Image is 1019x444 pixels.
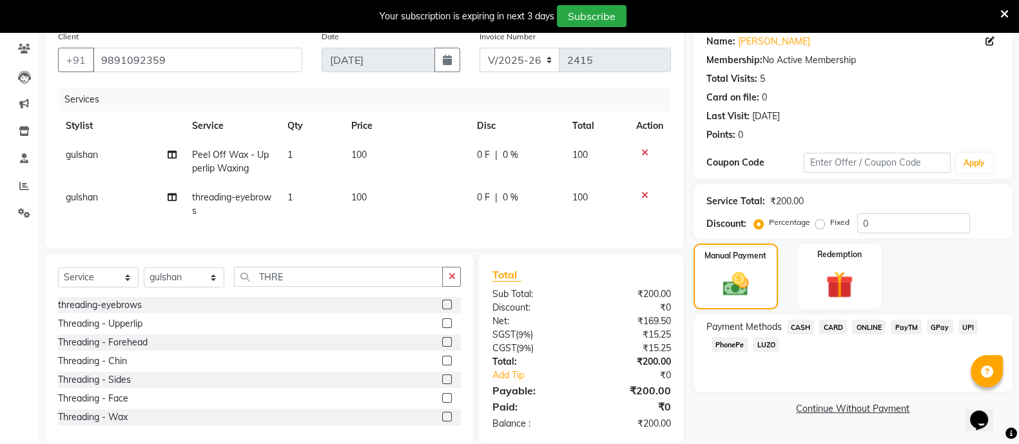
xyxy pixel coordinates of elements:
[93,48,302,72] input: Search by Name/Mobile/Email/Code
[706,35,735,48] div: Name:
[351,149,367,160] span: 100
[956,153,993,173] button: Apply
[760,72,765,86] div: 5
[58,317,142,331] div: Threading - Upperlip
[965,392,1006,431] iframe: chat widget
[581,328,681,342] div: ₹15.25
[706,53,1000,67] div: No Active Membership
[769,217,810,228] label: Percentage
[762,91,767,104] div: 0
[280,111,343,140] th: Qty
[58,31,79,43] label: Client
[477,148,490,162] span: 0 F
[557,5,626,27] button: Subscribe
[581,314,681,328] div: ₹169.50
[58,298,142,312] div: threading-eyebrows
[817,249,862,260] label: Redemption
[581,383,681,398] div: ₹200.00
[958,320,978,334] span: UPI
[495,148,498,162] span: |
[322,31,339,43] label: Date
[581,355,681,369] div: ₹200.00
[581,417,681,430] div: ₹200.00
[495,191,498,204] span: |
[581,301,681,314] div: ₹0
[482,328,581,342] div: ( )
[59,88,681,111] div: Services
[482,301,581,314] div: Discount:
[480,31,536,43] label: Invoice Number
[492,342,516,354] span: CGST
[706,156,804,169] div: Coupon Code
[706,195,765,208] div: Service Total:
[852,320,886,334] span: ONLINE
[287,149,293,160] span: 1
[770,195,804,208] div: ₹200.00
[706,110,750,123] div: Last Visit:
[891,320,922,334] span: PayTM
[738,128,743,142] div: 0
[706,53,762,67] div: Membership:
[380,10,554,23] div: Your subscription is expiring in next 3 days
[482,383,581,398] div: Payable:
[192,149,269,174] span: Peel Off Wax - Upperlip Waxing
[287,191,293,203] span: 1
[58,354,127,368] div: Threading - Chin
[518,329,530,340] span: 9%
[503,148,518,162] span: 0 %
[706,320,782,334] span: Payment Methods
[482,399,581,414] div: Paid:
[628,111,671,140] th: Action
[715,269,757,299] img: _cash.svg
[927,320,953,334] span: GPay
[712,337,748,352] span: PhonePe
[706,72,757,86] div: Total Visits:
[58,373,131,387] div: Threading - Sides
[572,149,588,160] span: 100
[58,111,184,140] th: Stylist
[572,191,588,203] span: 100
[830,217,849,228] label: Fixed
[351,191,367,203] span: 100
[819,320,847,334] span: CARD
[817,268,861,302] img: _gift.svg
[66,191,98,203] span: gulshan
[66,149,98,160] span: gulshan
[581,287,681,301] div: ₹200.00
[482,417,581,430] div: Balance :
[58,410,128,424] div: Threading - Wax
[804,153,951,173] input: Enter Offer / Coupon Code
[58,48,94,72] button: +91
[184,111,280,140] th: Service
[482,342,581,355] div: ( )
[58,392,128,405] div: Threading - Face
[581,399,681,414] div: ₹0
[344,111,470,140] th: Price
[58,336,148,349] div: Threading - Forehead
[706,128,735,142] div: Points:
[503,191,518,204] span: 0 %
[706,91,759,104] div: Card on file:
[482,355,581,369] div: Total:
[518,343,530,353] span: 9%
[706,217,746,231] div: Discount:
[477,191,490,204] span: 0 F
[752,110,780,123] div: [DATE]
[492,329,515,340] span: SGST
[492,268,521,282] span: Total
[565,111,628,140] th: Total
[753,337,779,352] span: LUZO
[234,267,443,287] input: Search or Scan
[787,320,815,334] span: CASH
[598,369,681,382] div: ₹0
[704,250,766,262] label: Manual Payment
[469,111,564,140] th: Disc
[482,287,581,301] div: Sub Total:
[192,191,271,217] span: threading-eyebrows
[581,342,681,355] div: ₹15.25
[482,314,581,328] div: Net:
[482,369,597,382] a: Add Tip
[696,402,1010,416] a: Continue Without Payment
[738,35,810,48] a: [PERSON_NAME]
